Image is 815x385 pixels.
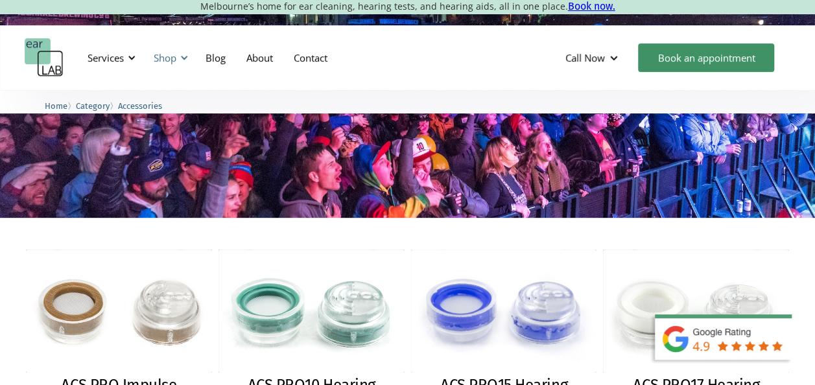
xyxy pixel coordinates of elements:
[45,101,67,111] span: Home
[76,99,110,111] a: Category
[25,38,64,77] a: home
[565,51,605,64] div: Call Now
[118,101,162,111] span: Accessories
[154,51,176,64] div: Shop
[638,43,774,72] a: Book an appointment
[283,39,338,76] a: Contact
[411,250,597,373] img: ACS PRO15 Hearing Protection Filter
[45,99,67,111] a: Home
[603,250,789,373] img: ACS PRO17 Hearing Protection Filter
[45,99,76,113] li: 〉
[118,99,162,111] a: Accessories
[88,51,124,64] div: Services
[219,250,405,373] img: ACS PRO10 Hearing Protection Filter
[236,39,283,76] a: About
[26,250,212,373] img: ACS PRO Impulse Hearing Protection Filter
[80,38,139,77] div: Services
[76,99,118,113] li: 〉
[195,39,236,76] a: Blog
[146,38,192,77] div: Shop
[76,101,110,111] span: Category
[555,38,632,77] div: Call Now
